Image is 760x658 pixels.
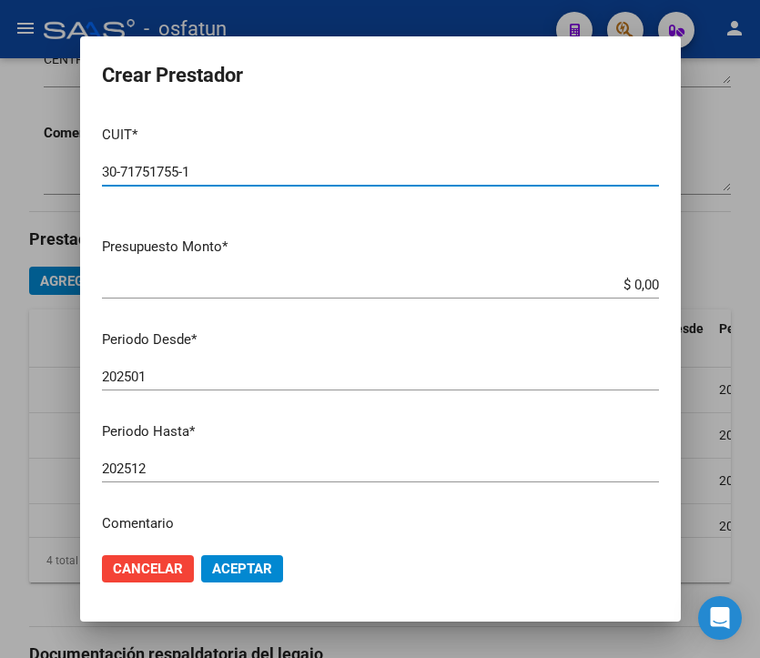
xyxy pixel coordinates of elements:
p: Periodo Hasta [102,421,659,442]
span: Cancelar [113,561,183,577]
p: Presupuesto Monto [102,237,659,258]
span: Aceptar [212,561,272,577]
button: Aceptar [201,555,283,582]
p: CUIT [102,125,659,146]
div: Open Intercom Messenger [698,596,742,640]
button: Cancelar [102,555,194,582]
p: Comentario [102,513,659,534]
h2: Crear Prestador [102,58,659,93]
p: Periodo Desde [102,329,659,350]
